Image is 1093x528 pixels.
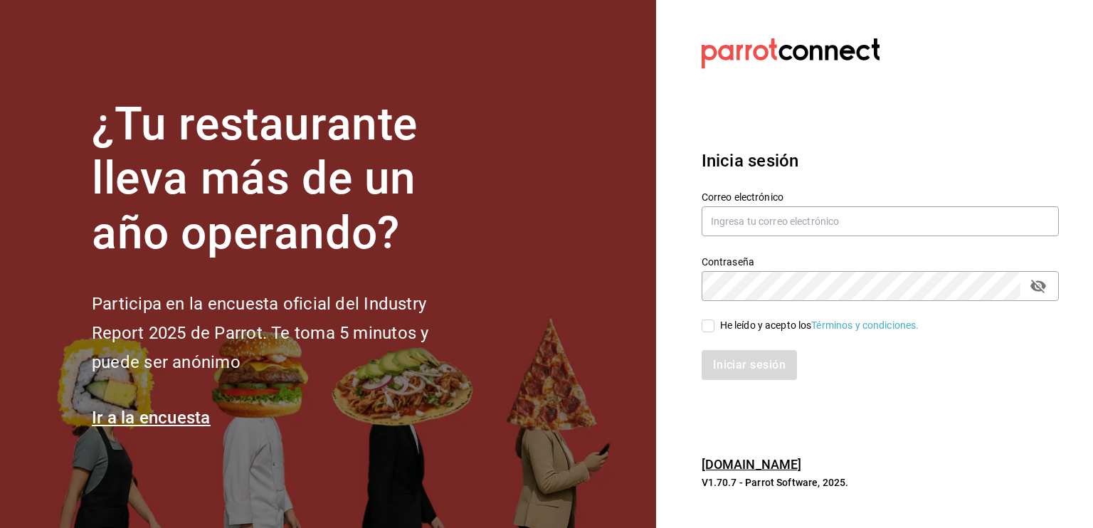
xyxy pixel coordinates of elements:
h1: ¿Tu restaurante lleva más de un año operando? [92,97,476,261]
a: Ir a la encuesta [92,408,211,428]
label: Contraseña [702,256,1059,266]
a: Términos y condiciones. [811,320,919,331]
a: [DOMAIN_NAME] [702,457,802,472]
button: passwordField [1026,274,1050,298]
label: Correo electrónico [702,191,1059,201]
h2: Participa en la encuesta oficial del Industry Report 2025 de Parrot. Te toma 5 minutos y puede se... [92,290,476,376]
input: Ingresa tu correo electrónico [702,206,1059,236]
p: V1.70.7 - Parrot Software, 2025. [702,475,1059,490]
div: He leído y acepto los [720,318,919,333]
h3: Inicia sesión [702,148,1059,174]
